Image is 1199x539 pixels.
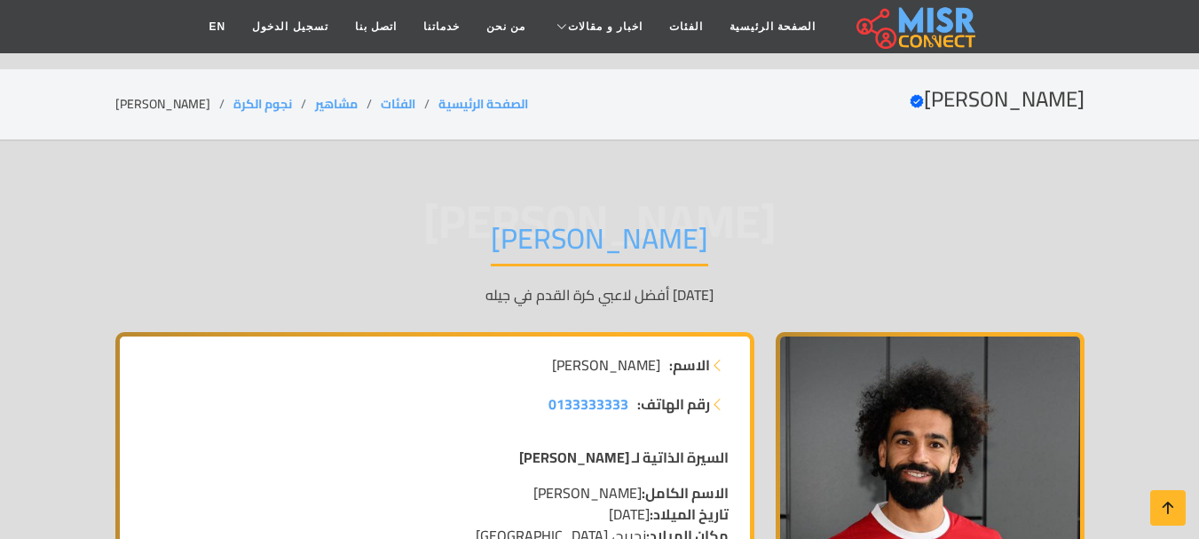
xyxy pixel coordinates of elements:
[519,444,729,471] strong: السيرة الذاتية لـ [PERSON_NAME]
[910,94,924,108] svg: Verified account
[233,92,292,115] a: نجوم الكرة
[410,10,473,44] a: خدماتنا
[539,10,656,44] a: اخبار و مقالات
[491,221,708,266] h1: [PERSON_NAME]
[716,10,829,44] a: الصفحة الرئيسية
[381,92,415,115] a: الفئات
[642,480,729,506] strong: الاسم الكامل:
[548,391,628,417] span: 0133333333
[568,19,643,35] span: اخبار و مقالات
[637,393,710,415] strong: رقم الهاتف:
[856,4,975,49] img: main.misr_connect
[239,10,341,44] a: تسجيل الدخول
[342,10,410,44] a: اتصل بنا
[115,284,1085,305] p: [DATE] أفضل لاعبي كرة القدم في جيله
[438,92,528,115] a: الصفحة الرئيسية
[669,354,710,376] strong: الاسم:
[650,501,729,527] strong: تاريخ الميلاد:
[910,87,1085,113] h2: [PERSON_NAME]
[315,92,358,115] a: مشاهير
[548,393,628,415] a: 0133333333
[552,354,660,376] span: [PERSON_NAME]
[473,10,539,44] a: من نحن
[115,95,233,114] li: [PERSON_NAME]
[656,10,716,44] a: الفئات
[196,10,240,44] a: EN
